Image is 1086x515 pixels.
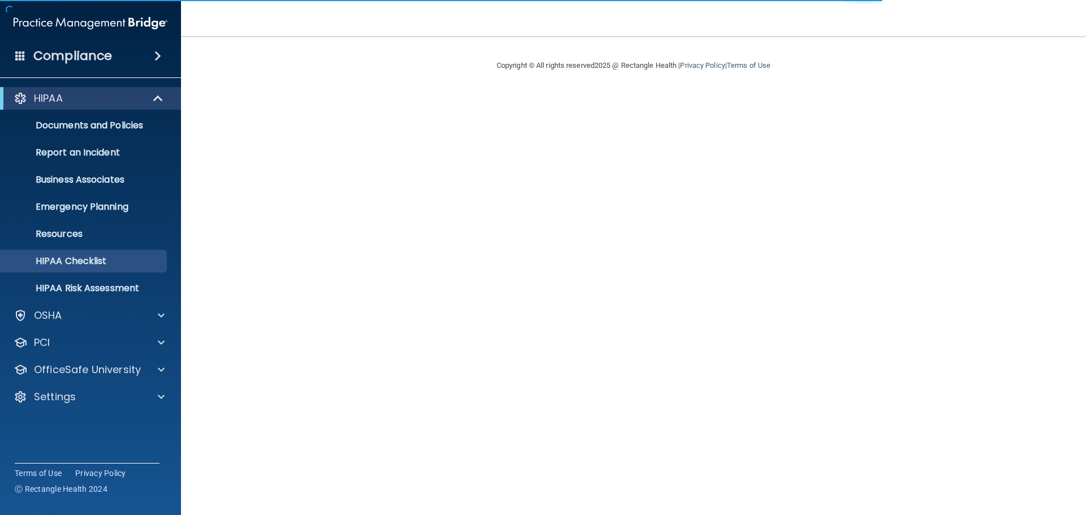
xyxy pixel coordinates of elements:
[14,390,165,404] a: Settings
[14,336,165,349] a: PCI
[7,256,162,267] p: HIPAA Checklist
[427,47,840,84] div: Copyright © All rights reserved 2025 @ Rectangle Health | |
[7,228,162,240] p: Resources
[34,390,76,404] p: Settings
[14,309,165,322] a: OSHA
[34,336,50,349] p: PCI
[7,283,162,294] p: HIPAA Risk Assessment
[75,468,126,479] a: Privacy Policy
[7,147,162,158] p: Report an Incident
[14,92,164,105] a: HIPAA
[727,61,770,70] a: Terms of Use
[7,120,162,131] p: Documents and Policies
[14,12,167,34] img: PMB logo
[33,48,112,64] h4: Compliance
[7,201,162,213] p: Emergency Planning
[34,363,141,376] p: OfficeSafe University
[34,309,62,322] p: OSHA
[14,363,165,376] a: OfficeSafe University
[7,174,162,185] p: Business Associates
[15,483,107,495] span: Ⓒ Rectangle Health 2024
[680,61,725,70] a: Privacy Policy
[34,92,63,105] p: HIPAA
[15,468,62,479] a: Terms of Use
